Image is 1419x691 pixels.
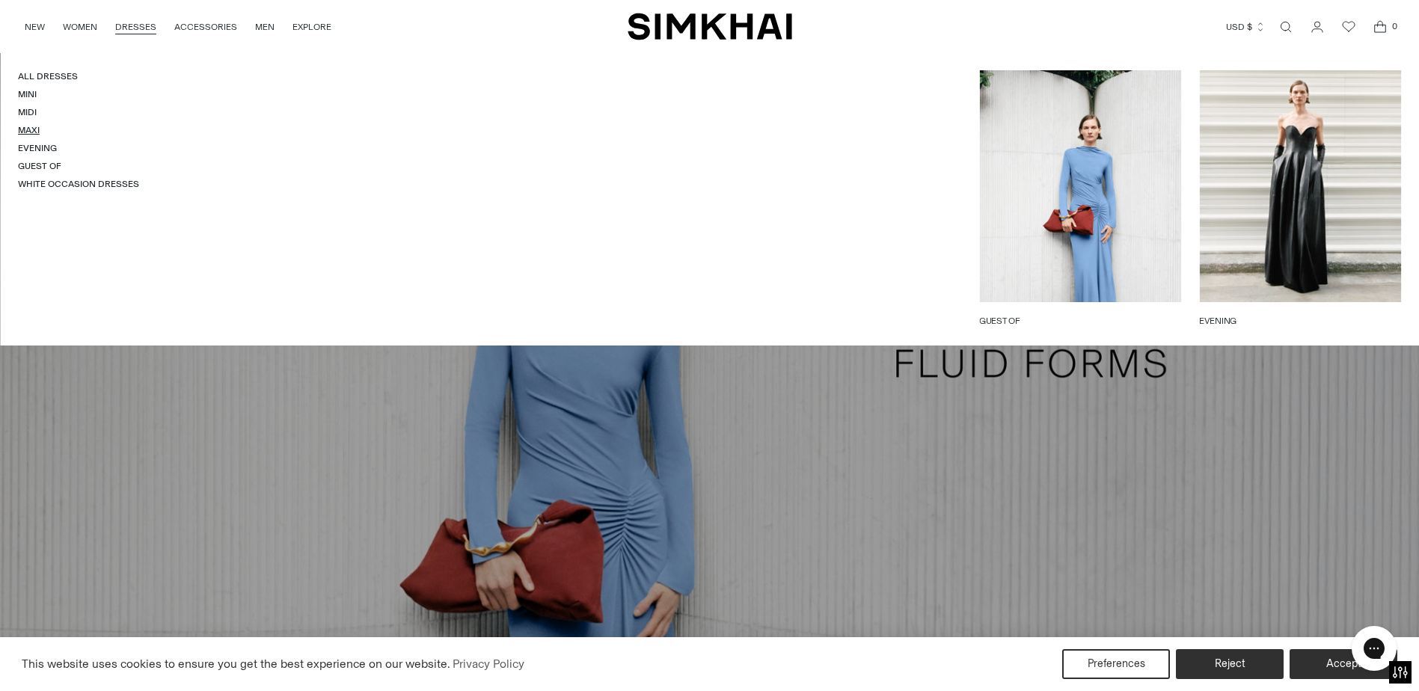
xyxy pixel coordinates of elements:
[1271,12,1301,42] a: Open search modal
[25,10,45,43] a: NEW
[1365,12,1395,42] a: Open cart modal
[174,10,237,43] a: ACCESSORIES
[450,653,527,675] a: Privacy Policy (opens in a new tab)
[1226,10,1266,43] button: USD $
[1344,621,1404,676] iframe: Gorgias live chat messenger
[1290,649,1397,679] button: Accept
[628,12,792,41] a: SIMKHAI
[1176,649,1284,679] button: Reject
[1302,12,1332,42] a: Go to the account page
[292,10,331,43] a: EXPLORE
[22,657,450,671] span: This website uses cookies to ensure you get the best experience on our website.
[1062,649,1170,679] button: Preferences
[255,10,275,43] a: MEN
[1388,19,1401,33] span: 0
[63,10,97,43] a: WOMEN
[115,10,156,43] a: DRESSES
[1334,12,1364,42] a: Wishlist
